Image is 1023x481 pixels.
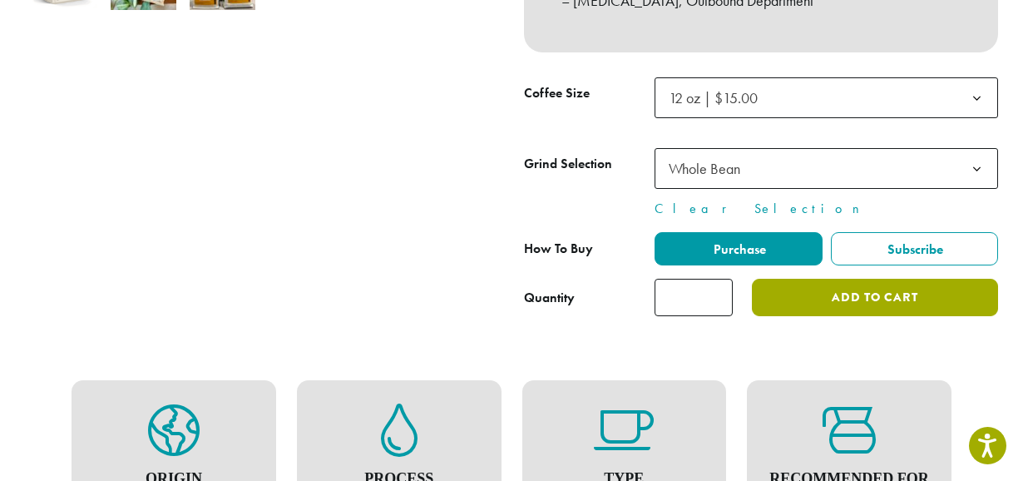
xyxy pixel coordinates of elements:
span: Whole Bean [669,159,740,178]
div: Quantity [524,288,575,308]
span: Purchase [711,240,766,258]
a: Clear Selection [655,199,998,219]
span: How To Buy [524,240,593,257]
span: Subscribe [885,240,943,258]
span: 12 oz | $15.00 [655,77,998,118]
label: Coffee Size [524,82,655,106]
input: Product quantity [655,279,733,316]
span: Whole Bean [662,152,757,185]
span: 12 oz | $15.00 [662,82,774,114]
span: Whole Bean [655,148,998,189]
span: 12 oz | $15.00 [669,88,758,107]
button: Add to cart [752,279,998,316]
label: Grind Selection [524,152,655,176]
